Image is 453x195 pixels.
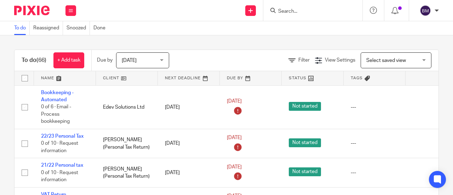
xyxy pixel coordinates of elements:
[351,140,398,147] div: ---
[14,6,50,15] img: Pixie
[33,21,63,35] a: Reassigned
[41,104,71,124] span: 0 of 6 · Email - Process bookkeeping
[351,104,398,111] div: ---
[227,99,242,104] span: [DATE]
[298,58,310,63] span: Filter
[289,167,321,176] span: Not started
[41,141,78,153] span: 0 of 10 · Request information
[227,165,242,170] span: [DATE]
[289,138,321,147] span: Not started
[14,21,30,35] a: To do
[96,158,158,187] td: [PERSON_NAME] (Personal Tax Return)
[289,102,321,111] span: Not started
[41,90,74,102] a: Bookkeeping - Automated
[277,8,341,15] input: Search
[41,163,83,168] a: 21/22 Personal tax
[325,58,355,63] span: View Settings
[67,21,90,35] a: Snoozed
[36,57,46,63] span: (66)
[351,76,363,80] span: Tags
[420,5,431,16] img: svg%3E
[96,129,158,158] td: [PERSON_NAME] (Personal Tax Return)
[227,136,242,140] span: [DATE]
[122,58,137,63] span: [DATE]
[158,158,220,187] td: [DATE]
[366,58,406,63] span: Select saved view
[97,57,113,64] p: Due by
[41,134,84,139] a: 22/23 Personal Tax
[93,21,109,35] a: Done
[351,169,398,176] div: ---
[158,129,220,158] td: [DATE]
[53,52,84,68] a: + Add task
[41,170,78,183] span: 0 of 10 · Request information
[158,85,220,129] td: [DATE]
[96,85,158,129] td: Edev Solutions Ltd
[22,57,46,64] h1: To do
